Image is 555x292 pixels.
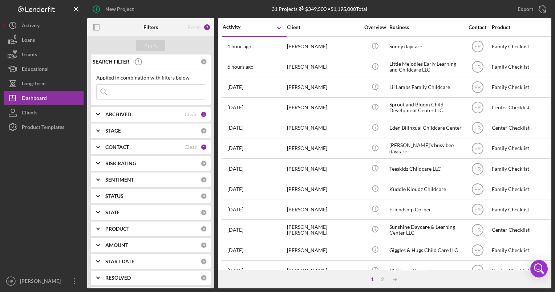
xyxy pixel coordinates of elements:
b: ARCHIVED [105,111,131,117]
div: [PERSON_NAME] [287,78,360,97]
div: 0 [200,226,207,232]
b: RESOLVED [105,275,131,281]
div: [PERSON_NAME] [18,274,65,290]
div: Activity [223,24,255,30]
text: HR [474,248,481,253]
text: HR [8,279,13,283]
a: Long-Term [4,76,84,91]
div: Childrens Haven [389,261,462,280]
div: Dashboard [22,91,47,107]
div: 0 [200,177,207,183]
b: AMOUNT [105,242,128,248]
b: SENTIMENT [105,177,134,183]
time: 2025-08-19 18:30 [227,227,243,233]
button: Product Templates [4,120,84,134]
time: 2025-08-29 15:38 [227,186,243,192]
text: HR [474,85,481,90]
div: [PERSON_NAME] [PERSON_NAME] [287,220,360,239]
div: [PERSON_NAME] [287,200,360,219]
text: HR [474,146,481,151]
button: Activity [4,18,84,33]
text: HR [474,227,481,232]
div: [PERSON_NAME] [287,98,360,117]
div: [PERSON_NAME] [287,57,360,77]
time: 2025-09-11 21:56 [227,44,251,49]
button: Export [510,2,551,16]
div: 1 [367,276,377,282]
div: [PERSON_NAME]’s busy bee daycare [389,139,462,158]
div: Apply [144,40,158,51]
div: Little Melodies Early Learning and Childcare LLC [389,57,462,77]
div: Long-Term [22,76,46,93]
time: 2025-09-10 18:16 [227,84,243,90]
div: Clients [22,105,37,122]
b: STATUS [105,193,123,199]
div: 0 [200,58,207,65]
time: 2025-08-16 18:53 [227,268,243,273]
text: HR [474,105,481,110]
div: 0 [200,275,207,281]
time: 2025-08-28 19:59 [227,207,243,212]
div: Grants [22,47,37,64]
div: [PERSON_NAME] [287,261,360,280]
div: Kuddle Kloudz Childcare [389,179,462,199]
div: 1 [200,111,207,118]
div: Sprout and Bloom Child Develpment Center LLC [389,98,462,117]
div: Activity [22,18,40,35]
div: 0 [200,242,207,248]
b: PRODUCT [105,226,129,232]
time: 2025-09-09 19:13 [227,105,243,110]
div: New Project [105,2,134,16]
time: 2025-09-04 16:06 [227,145,243,151]
text: HR [474,207,481,212]
button: New Project [87,2,141,16]
div: 2 [203,24,211,31]
div: Client [287,24,360,30]
div: 1 [200,144,207,150]
div: Open Intercom Messenger [530,260,548,277]
div: [PERSON_NAME] [287,139,360,158]
div: 0 [200,258,207,265]
div: Giggles & Hugs Child Care LLC [389,240,462,260]
time: 2025-09-11 17:23 [227,64,254,70]
div: [PERSON_NAME] [287,159,360,178]
button: Grants [4,47,84,62]
time: 2025-08-17 23:03 [227,247,243,253]
div: Sunshine Daycare & Learning Center LLC [389,220,462,239]
b: Filters [143,24,158,30]
text: HR [474,268,481,273]
div: Product Templates [22,120,64,136]
b: SEARCH FILTER [93,59,129,65]
div: Clear [185,111,197,117]
text: HR [474,126,481,131]
div: Overview [361,24,389,30]
a: Dashboard [4,91,84,105]
div: Lil Lambs Family Childcare [389,78,462,97]
div: 0 [200,209,207,216]
button: Apply [136,40,165,51]
a: Educational [4,62,84,76]
div: Clear [185,144,197,150]
div: 0 [200,193,207,199]
div: [PERSON_NAME] [287,179,360,199]
div: Teeskidz Childcare LLC [389,159,462,178]
a: Clients [4,105,84,120]
b: CONTACT [105,144,129,150]
time: 2025-09-04 02:29 [227,166,243,172]
div: Sunny daycare [389,37,462,56]
div: Loans [22,33,35,49]
div: [PERSON_NAME] [287,37,360,56]
div: Applied in combination with filters below [96,75,205,81]
b: STATE [105,210,120,215]
div: Business [389,24,462,30]
b: STAGE [105,128,121,134]
div: 2 [377,276,388,282]
text: HR [474,166,481,171]
button: HR[PERSON_NAME] [4,274,84,288]
div: Reset [187,24,200,30]
div: Educational [22,62,49,78]
b: START DATE [105,259,134,264]
text: HR [474,65,481,70]
div: Contact [464,24,491,30]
